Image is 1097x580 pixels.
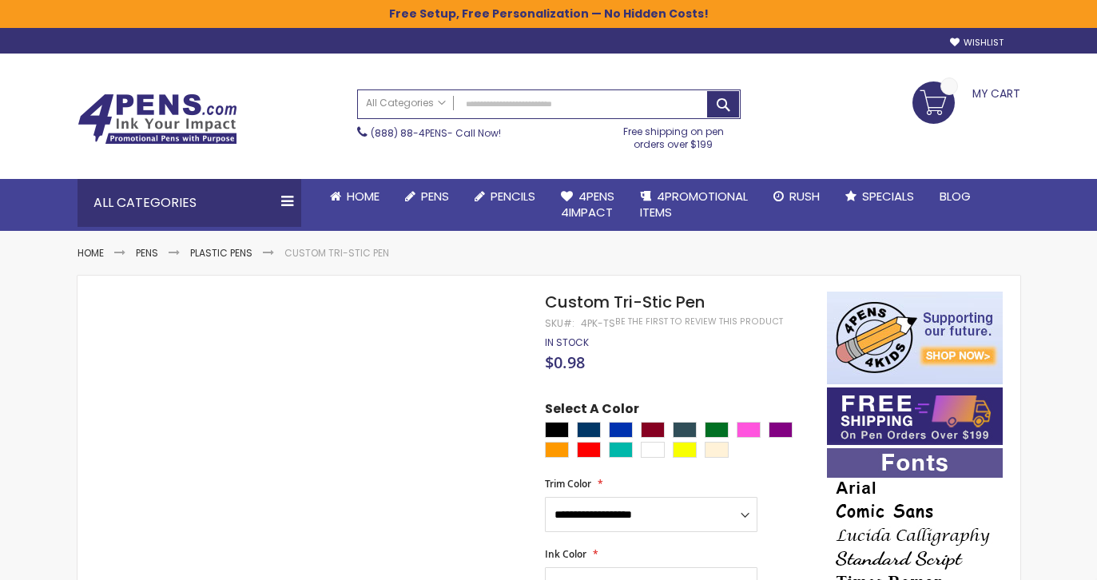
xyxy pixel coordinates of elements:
[950,37,1004,49] a: Wishlist
[940,188,971,205] span: Blog
[789,188,820,205] span: Rush
[673,442,697,458] div: Yellow
[673,422,697,438] div: Forest Green
[561,188,614,220] span: 4Pens 4impact
[366,97,446,109] span: All Categories
[927,179,984,214] a: Blog
[581,317,615,330] div: 4PK-TS
[641,422,665,438] div: Burgundy
[606,119,741,151] div: Free shipping on pen orders over $199
[78,93,237,145] img: 4Pens Custom Pens and Promotional Products
[545,400,639,422] span: Select A Color
[761,179,833,214] a: Rush
[615,316,783,328] a: Be the first to review this product
[577,442,601,458] div: Red
[462,179,548,214] a: Pencils
[545,352,585,373] span: $0.98
[705,442,729,458] div: Cream
[545,336,589,349] div: Availability
[491,188,535,205] span: Pencils
[392,179,462,214] a: Pens
[627,179,761,231] a: 4PROMOTIONALITEMS
[78,179,301,227] div: All Categories
[545,336,589,349] span: In stock
[78,246,104,260] a: Home
[609,422,633,438] div: Blue
[827,387,1003,445] img: Free shipping on orders over $199
[862,188,914,205] span: Specials
[190,246,252,260] a: Plastic Pens
[545,291,705,313] span: Custom Tri-Stic Pen
[358,90,454,117] a: All Categories
[609,442,633,458] div: Teal
[577,422,601,438] div: Navy Blue
[545,477,591,491] span: Trim Color
[136,246,158,260] a: Pens
[640,188,748,220] span: 4PROMOTIONAL ITEMS
[827,292,1003,384] img: 4pens 4 kids
[284,247,389,260] li: Custom Tri-Stic Pen
[545,547,586,561] span: Ink Color
[548,179,627,231] a: 4Pens4impact
[317,179,392,214] a: Home
[545,316,574,330] strong: SKU
[347,188,380,205] span: Home
[545,442,569,458] div: Orange
[705,422,729,438] div: Green
[421,188,449,205] span: Pens
[641,442,665,458] div: White
[833,179,927,214] a: Specials
[769,422,793,438] div: Purple
[737,422,761,438] div: Pink
[545,422,569,438] div: Black
[371,126,501,140] span: - Call Now!
[371,126,447,140] a: (888) 88-4PENS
